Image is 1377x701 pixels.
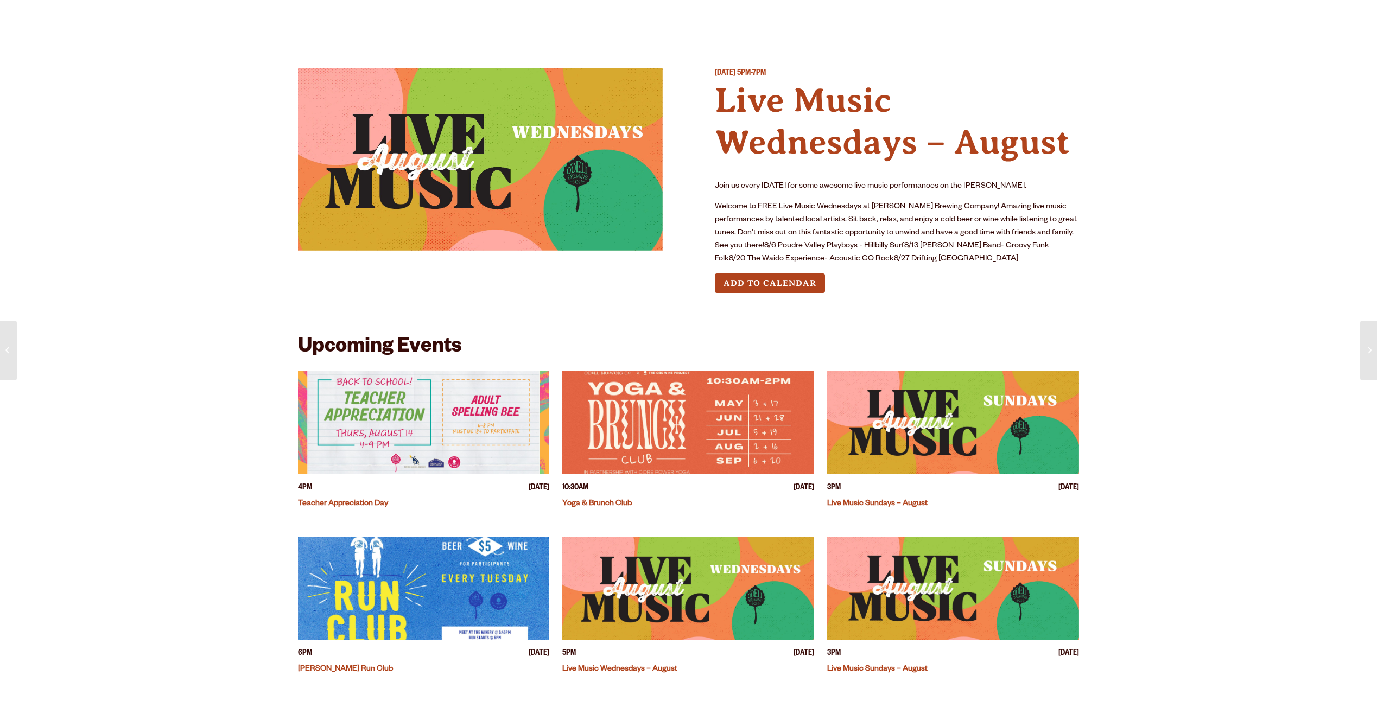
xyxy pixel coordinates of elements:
[737,69,766,78] span: 5PM-7PM
[315,14,342,22] span: Beer
[715,180,1080,193] p: Join us every [DATE] for some awesome live music performances on the [PERSON_NAME].
[507,7,551,31] a: Gear
[298,537,550,640] a: View event details
[298,500,388,508] a: Teacher Appreciation Day
[715,69,735,78] span: [DATE]
[874,7,929,31] a: Impact
[515,14,544,22] span: Gear
[794,483,814,494] span: [DATE]
[978,14,1046,22] span: Beer Finder
[827,371,1079,474] a: View event details
[298,371,550,474] a: View event details
[562,500,632,508] a: Yoga & Brunch Club
[715,201,1080,266] p: Welcome to FREE Live Music Wednesdays at [PERSON_NAME] Brewing Company! Amazing live music perfor...
[794,648,814,660] span: [DATE]
[298,665,393,674] a: [PERSON_NAME] Run Club
[681,7,722,31] a: Odell Home
[827,648,841,660] span: 3PM
[298,648,312,660] span: 6PM
[562,371,814,474] a: View event details
[601,14,645,22] span: Winery
[971,7,1054,31] a: Beer Finder
[529,483,549,494] span: [DATE]
[763,14,825,22] span: Our Story
[308,7,349,31] a: Beer
[1058,483,1079,494] span: [DATE]
[827,665,928,674] a: Live Music Sundays – August
[594,7,652,31] a: Winery
[1058,648,1079,660] span: [DATE]
[562,537,814,640] a: View event details
[715,80,1080,163] h4: Live Music Wednesdays – August
[756,7,832,31] a: Our Story
[529,648,549,660] span: [DATE]
[827,500,928,508] a: Live Music Sundays – August
[562,483,588,494] span: 10:30AM
[827,537,1079,640] a: View event details
[298,483,312,494] span: 4PM
[398,14,458,22] span: Taprooms
[827,483,841,494] span: 3PM
[562,665,677,674] a: Live Music Wednesdays – August
[298,336,461,360] h2: Upcoming Events
[881,14,922,22] span: Impact
[715,273,825,294] button: Add to Calendar
[562,648,576,660] span: 5PM
[391,7,465,31] a: Taprooms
